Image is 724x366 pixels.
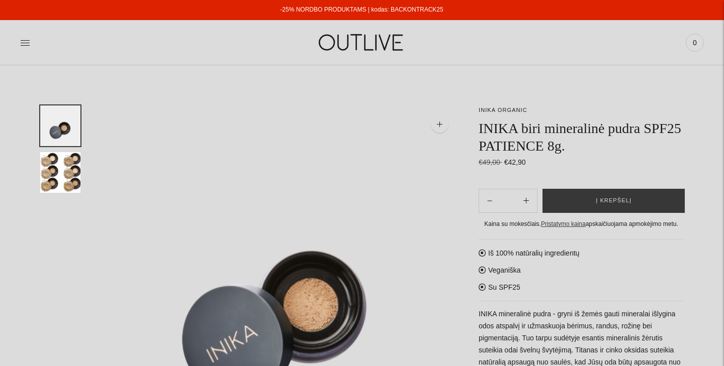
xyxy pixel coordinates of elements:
button: Į krepšelį [542,189,685,213]
span: €42,90 [504,158,526,166]
div: Kaina su mokesčiais. apskaičiuojama apmokėjimo metu. [479,219,684,229]
button: Add product quantity [479,189,500,213]
a: INIKA ORGANIC [479,107,527,113]
button: Translation missing: en.general.accessibility.image_thumbail [40,105,80,146]
button: Subtract product quantity [515,189,537,213]
a: Pristatymo kaina [541,220,586,227]
h1: INIKA biri mineralinė pudra SPF25 PATIENCE 8g. [479,119,684,155]
s: €49,00 [479,158,502,166]
input: Product quantity [500,193,515,208]
button: Translation missing: en.general.accessibility.image_thumbail [40,152,80,193]
span: 0 [688,36,702,50]
a: -25% NORDBO PRODUKTAMS | kodas: BACKONTRACK25 [280,6,443,13]
a: 0 [686,32,704,54]
img: OUTLIVE [299,25,425,60]
span: Į krepšelį [596,196,631,206]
